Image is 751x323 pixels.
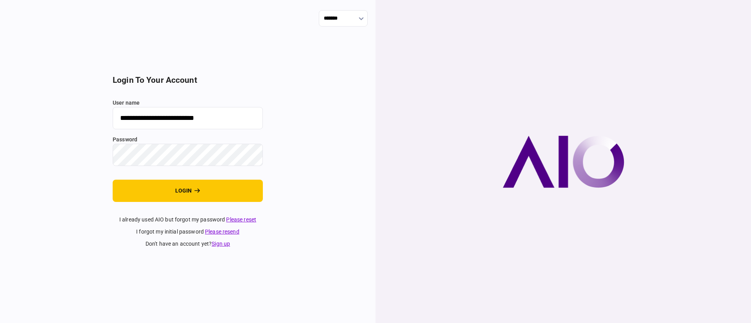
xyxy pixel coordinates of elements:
[113,99,263,107] label: user name
[113,228,263,236] div: I forgot my initial password
[113,136,263,144] label: password
[319,10,368,27] input: show language options
[226,216,256,223] a: Please reset
[205,228,239,235] a: Please resend
[113,75,263,85] h2: login to your account
[113,144,263,166] input: password
[113,216,263,224] div: I already used AIO but forgot my password
[113,180,263,202] button: login
[113,240,263,248] div: don't have an account yet ?
[503,136,624,188] img: AIO company logo
[212,241,230,247] a: Sign up
[113,107,263,129] input: user name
